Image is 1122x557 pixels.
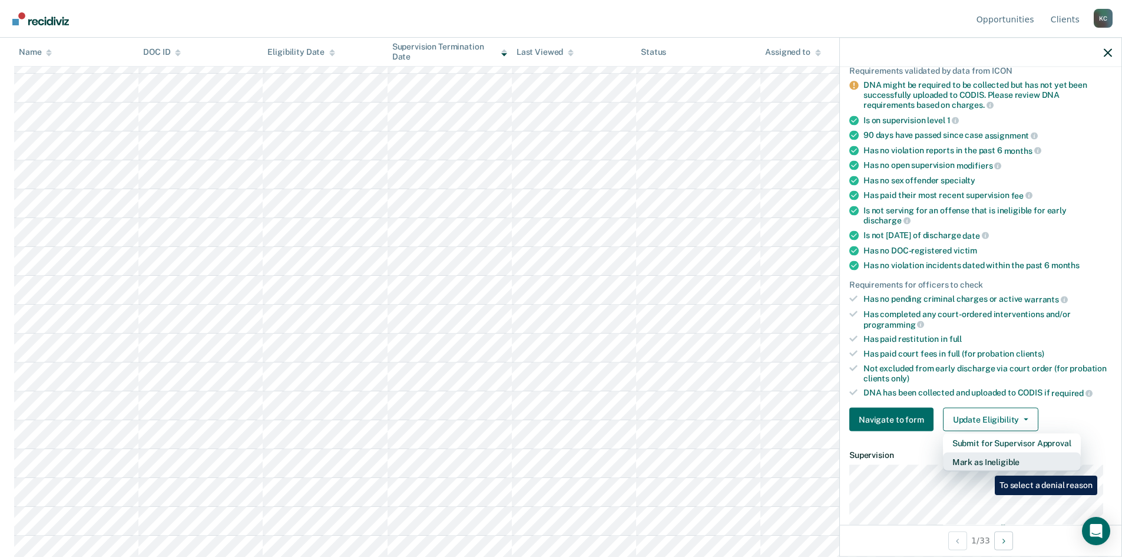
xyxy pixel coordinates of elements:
span: full [949,334,962,344]
span: months [1051,260,1080,269]
div: Has paid restitution in [863,334,1112,344]
div: Has paid court fees in full (for probation [863,349,1112,359]
div: Status [641,47,666,57]
button: Submit for Supervisor Approval [943,434,1081,453]
div: Has no violation incidents dated within the past 6 [863,260,1112,270]
div: Has no DOC-registered [863,245,1112,255]
div: Assigned to [765,47,820,57]
span: date [962,230,988,240]
button: Next Opportunity [994,531,1013,550]
span: required [1051,388,1093,398]
dt: Supervision [849,450,1112,460]
span: specialty [941,175,975,184]
span: months [1004,146,1041,155]
div: Name [19,47,52,57]
div: Has no violation reports in the past 6 [863,145,1112,156]
img: Recidiviz [12,12,69,25]
span: clients) [1016,349,1044,358]
span: modifiers [956,161,1002,170]
span: fee [1011,190,1032,200]
div: Not excluded from early discharge via court order (for probation clients [863,363,1112,383]
span: discharge [863,216,911,225]
div: Dropdown Menu [943,434,1081,472]
span: warrants [1024,295,1068,304]
span: only) [891,373,909,383]
div: Eligibility Date [267,47,335,57]
div: DOC ID [143,47,181,57]
button: Mark as Ineligible [943,453,1081,472]
button: Navigate to form [849,408,934,431]
div: Is on supervision level [863,115,1112,126]
div: K C [1094,9,1113,28]
button: Update Eligibility [943,408,1038,431]
span: programming [863,319,924,329]
button: Previous Opportunity [948,531,967,550]
div: Supervision Termination Date [392,42,507,62]
div: Requirements validated by data from ICON [849,65,1112,75]
div: Is not [DATE] of discharge [863,230,1112,240]
div: Is not serving for an offense that is ineligible for early [863,205,1112,225]
div: Has paid their most recent supervision [863,190,1112,200]
div: DNA has been collected and uploaded to CODIS if [863,388,1112,398]
div: Has no sex offender [863,175,1112,185]
span: assignment [985,130,1038,140]
div: Open Intercom Messenger [1082,517,1110,545]
div: Has no pending criminal charges or active [863,294,1112,305]
div: 1 / 33 [840,525,1121,556]
a: Navigate to form link [849,408,938,431]
div: DNA might be required to be collected but has not yet been successfully uploaded to CODIS. Please... [863,80,1112,110]
span: victim [954,245,977,255]
div: Requirements for officers to check [849,279,1112,289]
span: 1 [947,116,959,125]
div: Last Viewed [517,47,574,57]
div: Has completed any court-ordered interventions and/or [863,309,1112,329]
div: 90 days have passed since case [863,130,1112,141]
button: Profile dropdown button [1094,9,1113,28]
div: Has no open supervision [863,160,1112,171]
